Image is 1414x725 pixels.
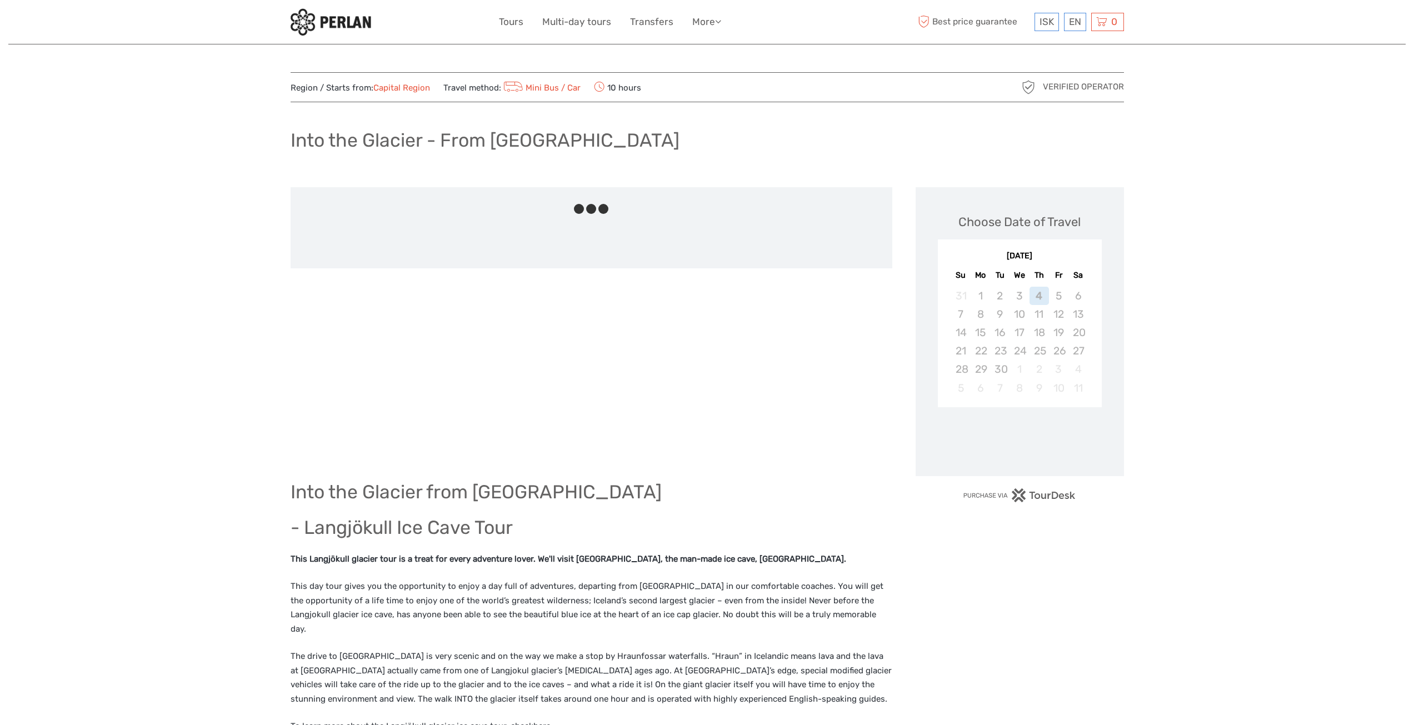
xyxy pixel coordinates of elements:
[971,342,990,360] div: Not available Monday, September 22nd, 2025
[963,488,1076,502] img: PurchaseViaTourDesk.png
[971,305,990,323] div: Not available Monday, September 8th, 2025
[951,287,971,305] div: Not available Sunday, August 31st, 2025
[291,579,892,636] p: This day tour gives you the opportunity to enjoy a day full of adventures, departing from [GEOGRA...
[1030,305,1049,323] div: Not available Thursday, September 11th, 2025
[1010,342,1029,360] div: Not available Wednesday, September 24th, 2025
[630,14,673,30] a: Transfers
[1068,305,1088,323] div: Not available Saturday, September 13th, 2025
[1030,323,1049,342] div: Not available Thursday, September 18th, 2025
[1030,360,1049,378] div: Not available Thursday, October 2nd, 2025
[938,251,1102,262] div: [DATE]
[990,323,1010,342] div: Not available Tuesday, September 16th, 2025
[1049,287,1068,305] div: Not available Friday, September 5th, 2025
[916,13,1032,31] span: Best price guarantee
[291,129,679,152] h1: Into the Glacier - From [GEOGRAPHIC_DATA]
[1049,360,1068,378] div: Not available Friday, October 3rd, 2025
[1010,305,1029,323] div: Not available Wednesday, September 10th, 2025
[1049,268,1068,283] div: Fr
[971,268,990,283] div: Mo
[990,379,1010,397] div: Not available Tuesday, October 7th, 2025
[951,379,971,397] div: Not available Sunday, October 5th, 2025
[1068,268,1088,283] div: Sa
[1010,379,1029,397] div: Not available Wednesday, October 8th, 2025
[373,83,430,93] a: Capital Region
[951,342,971,360] div: Not available Sunday, September 21st, 2025
[1068,360,1088,378] div: Not available Saturday, October 4th, 2025
[1020,78,1037,96] img: verified_operator_grey_128.png
[1068,379,1088,397] div: Not available Saturday, October 11th, 2025
[291,481,892,503] h1: Into the Glacier from [GEOGRAPHIC_DATA]
[958,213,1081,231] div: Choose Date of Travel
[951,305,971,323] div: Not available Sunday, September 7th, 2025
[951,323,971,342] div: Not available Sunday, September 14th, 2025
[1030,268,1049,283] div: Th
[1030,342,1049,360] div: Not available Thursday, September 25th, 2025
[1016,436,1023,443] div: Loading...
[951,360,971,378] div: Not available Sunday, September 28th, 2025
[1043,81,1124,93] span: Verified Operator
[990,268,1010,283] div: Tu
[941,287,1098,397] div: month 2025-09
[1068,342,1088,360] div: Not available Saturday, September 27th, 2025
[1010,287,1029,305] div: Not available Wednesday, September 3rd, 2025
[990,360,1010,378] div: Not available Tuesday, September 30th, 2025
[1049,323,1068,342] div: Not available Friday, September 19th, 2025
[443,79,581,95] span: Travel method:
[291,516,892,539] h1: - Langjökull Ice Cave Tour
[951,268,971,283] div: Su
[1068,287,1088,305] div: Not available Saturday, September 6th, 2025
[990,342,1010,360] div: Not available Tuesday, September 23rd, 2025
[291,82,430,94] span: Region / Starts from:
[291,649,892,706] p: The drive to [GEOGRAPHIC_DATA] is very scenic and on the way we make a stop by Hraunfossar waterf...
[1040,16,1054,27] span: ISK
[594,79,641,95] span: 10 hours
[1110,16,1119,27] span: 0
[990,305,1010,323] div: Not available Tuesday, September 9th, 2025
[1030,287,1049,305] div: Not available Thursday, September 4th, 2025
[542,14,611,30] a: Multi-day tours
[971,287,990,305] div: Not available Monday, September 1st, 2025
[1010,323,1029,342] div: Not available Wednesday, September 17th, 2025
[971,323,990,342] div: Not available Monday, September 15th, 2025
[499,14,523,30] a: Tours
[1010,360,1029,378] div: Not available Wednesday, October 1st, 2025
[1049,379,1068,397] div: Not available Friday, October 10th, 2025
[1010,268,1029,283] div: We
[971,379,990,397] div: Not available Monday, October 6th, 2025
[501,83,581,93] a: Mini Bus / Car
[1064,13,1086,31] div: EN
[971,360,990,378] div: Not available Monday, September 29th, 2025
[990,287,1010,305] div: Not available Tuesday, September 2nd, 2025
[1049,305,1068,323] div: Not available Friday, September 12th, 2025
[291,554,846,564] strong: This Langjökull glacier tour is a treat for every adventure lover. We'll visit [GEOGRAPHIC_DATA],...
[1030,379,1049,397] div: Not available Thursday, October 9th, 2025
[1068,323,1088,342] div: Not available Saturday, September 20th, 2025
[1049,342,1068,360] div: Not available Friday, September 26th, 2025
[692,14,721,30] a: More
[291,8,371,36] img: 288-6a22670a-0f57-43d8-a107-52fbc9b92f2c_logo_small.jpg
